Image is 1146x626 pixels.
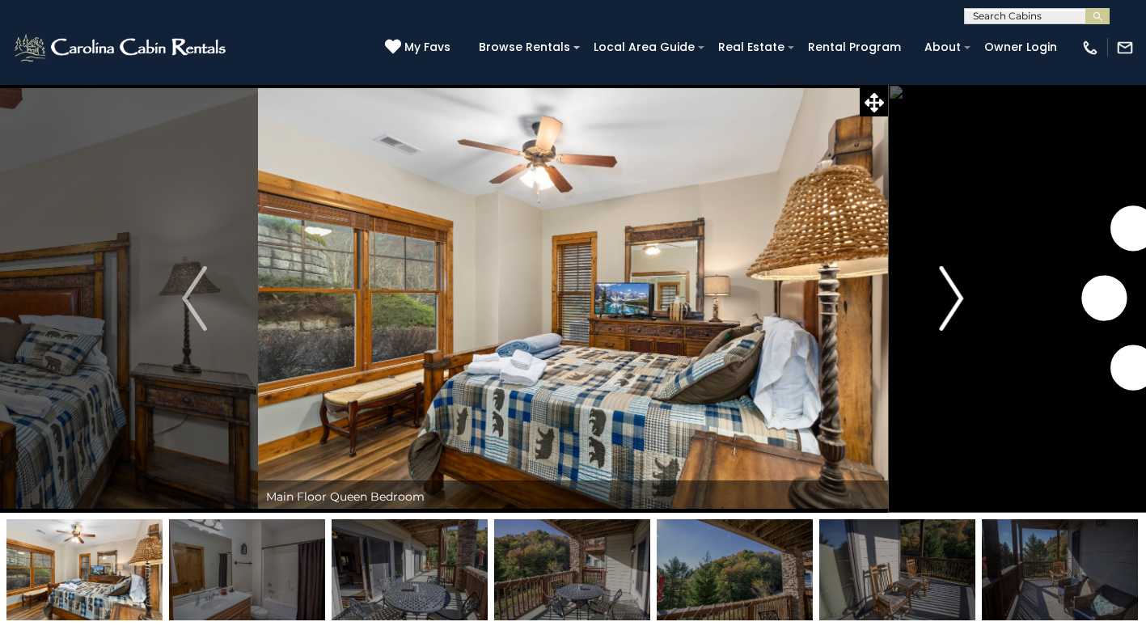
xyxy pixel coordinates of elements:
[657,519,813,620] img: 163280098
[939,266,963,331] img: arrow
[1081,39,1099,57] img: phone-regular-white.png
[182,266,206,331] img: arrow
[916,35,969,60] a: About
[1116,39,1134,57] img: mail-regular-white.png
[819,519,975,620] img: 163280116
[494,519,650,620] img: 163280097
[12,32,230,64] img: White-1-2.png
[586,35,703,60] a: Local Area Guide
[258,480,888,513] div: Main Floor Queen Bedroom
[169,519,325,620] img: 163280099
[332,519,488,620] img: 163280115
[800,35,909,60] a: Rental Program
[385,39,455,57] a: My Favs
[888,84,1014,513] button: Next
[471,35,578,60] a: Browse Rentals
[710,35,793,60] a: Real Estate
[976,35,1065,60] a: Owner Login
[6,519,163,620] img: 163280114
[982,519,1138,620] img: 163280117
[131,84,257,513] button: Previous
[404,39,450,56] span: My Favs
